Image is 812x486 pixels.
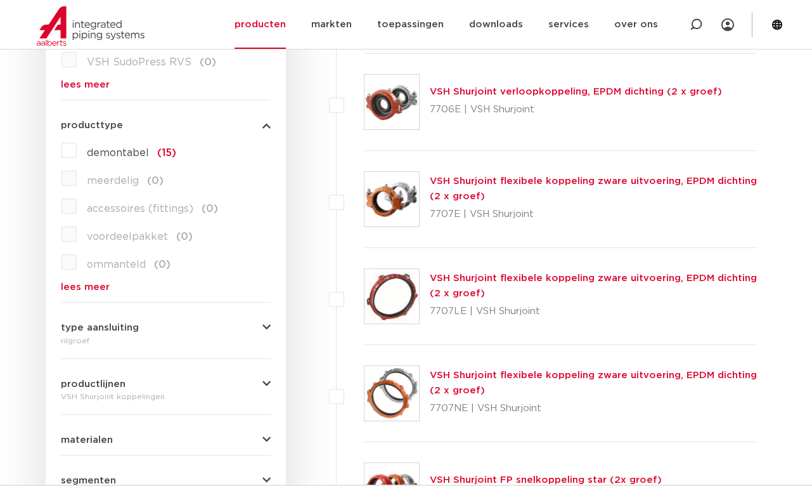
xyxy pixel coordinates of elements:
button: materialen [61,435,271,445]
span: (0) [202,204,218,214]
span: ommanteld [87,259,146,270]
button: productlijnen [61,379,271,389]
a: lees meer [61,282,271,292]
img: Thumbnail for VSH Shurjoint verloopkoppeling, EPDM dichting (2 x groef) [364,75,419,129]
span: (0) [154,259,171,270]
a: VSH Shurjoint flexibele koppeling zware uitvoering, EPDM dichting (2 x groef) [430,273,757,298]
a: VSH Shurjoint flexibele koppeling zware uitvoering, EPDM dichting (2 x groef) [430,176,757,201]
span: type aansluiting [61,323,139,332]
img: Thumbnail for VSH Shurjoint flexibele koppeling zware uitvoering, EPDM dichting (2 x groef) [364,366,419,421]
span: (0) [200,57,216,67]
button: segmenten [61,476,271,485]
img: Thumbnail for VSH Shurjoint flexibele koppeling zware uitvoering, EPDM dichting (2 x groef) [364,269,419,324]
span: materialen [61,435,113,445]
span: VSH SudoPress RVS [87,57,191,67]
p: 7707E | VSH Shurjoint [430,204,757,225]
span: productlijnen [61,379,126,389]
a: VSH Shurjoint verloopkoppeling, EPDM dichting (2 x groef) [430,87,722,96]
span: (15) [157,148,176,158]
div: my IPS [721,11,734,39]
button: type aansluiting [61,323,271,332]
div: rilgroef [61,333,271,348]
a: VSH Shurjoint flexibele koppeling zware uitvoering, EPDM dichting (2 x groef) [430,371,757,395]
span: accessoires (fittings) [87,204,193,214]
span: (0) [176,232,193,242]
a: VSH Shurjoint FP snelkoppeling star (2x groef) [430,475,662,485]
span: producttype [61,121,123,130]
span: voordeelpakket [87,232,168,242]
p: 7706E | VSH Shurjoint [430,100,722,120]
button: producttype [61,121,271,130]
img: Thumbnail for VSH Shurjoint flexibele koppeling zware uitvoering, EPDM dichting (2 x groef) [364,172,419,227]
span: segmenten [61,476,116,485]
span: meerdelig [87,176,139,186]
div: VSH Shurjoint koppelingen [61,389,271,404]
p: 7707LE | VSH Shurjoint [430,301,757,322]
span: (0) [147,176,164,186]
span: demontabel [87,148,149,158]
p: 7707NE | VSH Shurjoint [430,398,757,419]
a: lees meer [61,80,271,89]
